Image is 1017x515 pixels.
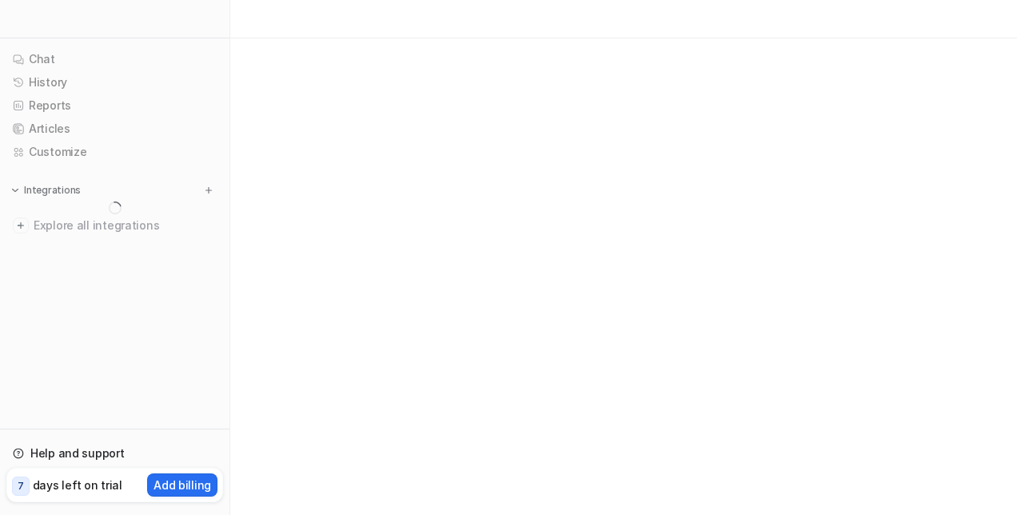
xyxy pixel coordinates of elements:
a: Reports [6,94,223,117]
a: History [6,71,223,94]
img: menu_add.svg [203,185,214,196]
img: expand menu [10,185,21,196]
button: Add billing [147,473,217,497]
a: Customize [6,141,223,163]
p: Add billing [154,477,211,493]
p: 7 [18,479,24,493]
p: Integrations [24,184,81,197]
p: days left on trial [33,477,122,493]
span: Explore all integrations [34,213,217,238]
a: Help and support [6,442,223,465]
a: Articles [6,118,223,140]
a: Explore all integrations [6,214,223,237]
img: explore all integrations [13,218,29,234]
button: Integrations [6,182,86,198]
a: Chat [6,48,223,70]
